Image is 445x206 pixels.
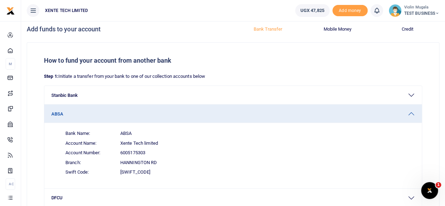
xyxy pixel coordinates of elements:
span: Hannington Rd [120,159,157,166]
span: Bank Name: [65,130,115,137]
small: Violin Mugala [404,5,439,11]
button: Stanbic Bank [44,86,422,104]
a: logo-small logo-large logo-large [6,8,15,13]
span: XENTE TECH LIMITED [42,7,91,14]
button: Credit [377,24,438,35]
span: ABSA [120,130,132,137]
p: Initiate a transfer from your bank to one of our collection accounts below [44,73,422,80]
h4: Add funds to your account [27,25,230,33]
span: TEST BUSINESS [404,10,439,17]
a: UGX 47,825 [295,4,330,17]
li: Ac [6,178,15,190]
span: Account Name: [65,140,115,147]
span: 1 [436,182,441,188]
span: UGX 47,825 [300,7,324,14]
li: Toup your wallet [332,5,368,17]
button: Bank Transfer [237,24,299,35]
span: Swift Code: [65,169,115,176]
h5: How to fund your account from another bank [44,57,422,64]
span: Account Number: [65,149,115,156]
a: profile-user Violin Mugala TEST BUSINESS [389,4,439,17]
button: Mobile Money [307,24,368,35]
iframe: Intercom live chat [421,182,438,199]
span: Xente Tech limited [120,140,158,147]
button: ABSA [44,105,422,123]
a: Add money [332,7,368,13]
span: Branch: [65,159,115,166]
img: profile-user [389,4,401,17]
span: [SWIFT_CODE] [120,169,150,176]
img: logo-small [6,7,15,15]
li: Wallet ballance [292,4,332,17]
span: Add money [332,5,368,17]
strong: Step 1: [44,74,58,79]
li: M [6,58,15,70]
span: 6005175303 [120,149,145,156]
